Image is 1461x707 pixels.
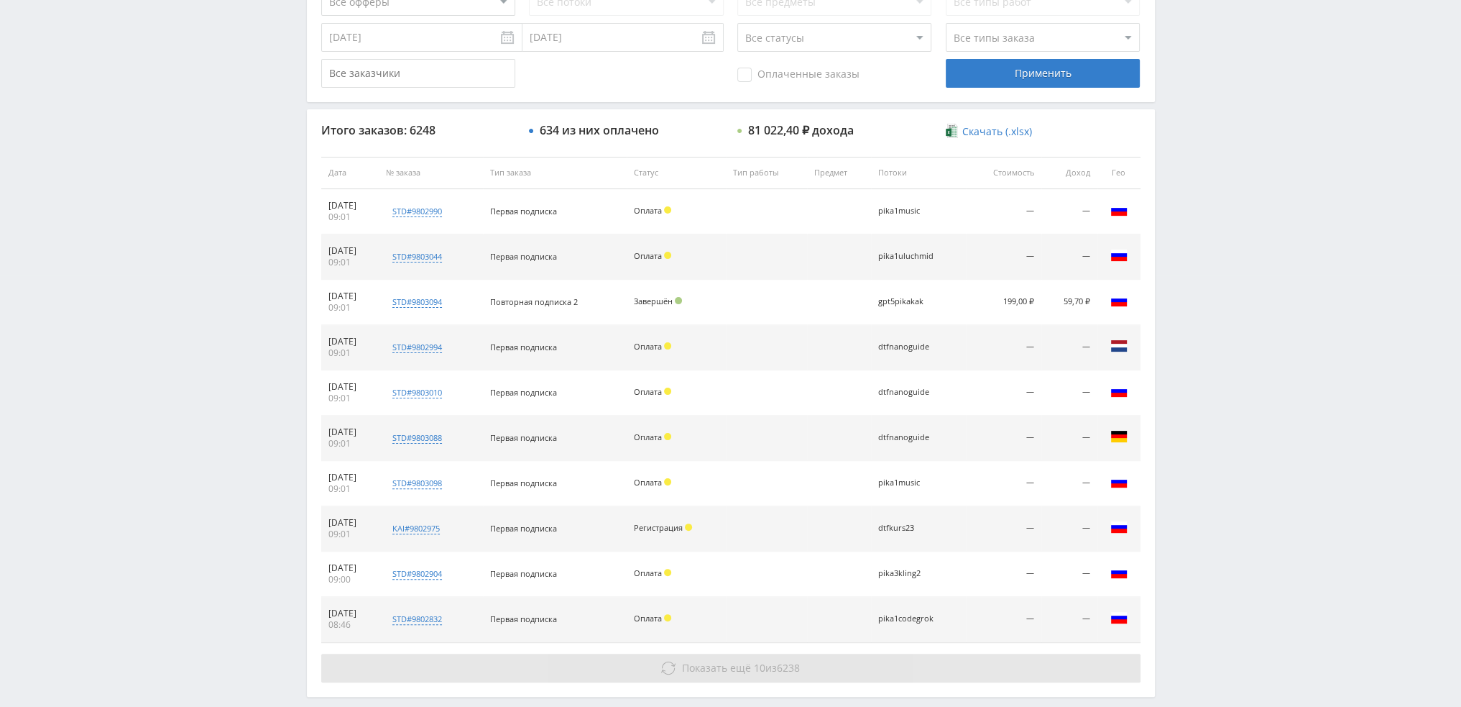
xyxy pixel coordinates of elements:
[737,68,859,82] span: Оплаченные заказы
[878,433,943,442] div: dtfnanoguide
[748,124,854,137] div: 81 022,40 ₽ дохода
[664,478,671,485] span: Холд
[392,432,442,444] div: std#9803088
[1041,370,1097,416] td: —
[634,567,662,578] span: Оплата
[328,336,372,347] div: [DATE]
[878,342,943,352] div: dtfnanoguide
[1110,337,1128,355] img: nld.png
[1110,292,1128,309] img: rus.png
[328,574,372,585] div: 09:00
[392,251,442,263] div: std#9803044
[878,388,943,397] div: dtfnanoguide
[946,124,1032,139] a: Скачать (.xlsx)
[1097,157,1140,189] th: Гео
[490,387,557,398] span: Первая подписка
[664,388,671,395] span: Холд
[682,661,751,675] span: Показать ещё
[966,325,1041,370] td: —
[634,386,662,397] span: Оплата
[328,347,372,359] div: 09:01
[726,157,807,189] th: Тип работы
[392,478,442,489] div: std#9803098
[1041,234,1097,280] td: —
[328,245,372,257] div: [DATE]
[682,661,800,675] span: из
[1041,325,1097,370] td: —
[634,250,662,261] span: Оплата
[871,157,966,189] th: Потоки
[664,206,671,214] span: Холд
[328,472,372,483] div: [DATE]
[321,157,379,189] th: Дата
[328,608,372,619] div: [DATE]
[328,257,372,268] div: 09:01
[1110,247,1128,264] img: rus.png
[392,296,442,308] div: std#9803094
[966,416,1041,461] td: —
[966,597,1041,642] td: —
[1041,280,1097,325] td: 59,70 ₽
[1110,473,1128,491] img: rus.png
[392,342,442,353] div: std#9802994
[490,342,557,352] span: Первая подписка
[483,157,627,189] th: Тип заказа
[634,341,662,352] span: Оплата
[328,562,372,574] div: [DATE]
[490,568,557,579] span: Первая подписка
[1110,609,1128,626] img: rus.png
[966,552,1041,597] td: —
[634,477,662,488] span: Оплата
[966,189,1041,234] td: —
[1041,461,1097,506] td: —
[1110,519,1128,536] img: rus.png
[777,661,800,675] span: 6238
[392,614,442,625] div: std#9802832
[490,206,557,216] span: Первая подписка
[328,211,372,223] div: 09:01
[490,523,557,534] span: Первая подписка
[966,280,1041,325] td: 199,00 ₽
[966,234,1041,280] td: —
[627,157,725,189] th: Статус
[321,124,515,137] div: Итого заказов: 6248
[490,432,557,443] span: Первая подписка
[966,506,1041,552] td: —
[966,461,1041,506] td: —
[878,206,943,216] div: pika1music
[878,478,943,488] div: pika1music
[1110,201,1128,219] img: rus.png
[328,200,372,211] div: [DATE]
[490,251,557,262] span: Первая подписка
[1041,416,1097,461] td: —
[392,568,442,580] div: std#9802904
[878,569,943,578] div: pika3kling2
[878,252,943,261] div: pika1uluchmid
[878,297,943,306] div: gpt5pikakak
[328,438,372,450] div: 09:01
[664,252,671,259] span: Холд
[379,157,484,189] th: № заказа
[754,661,765,675] span: 10
[685,524,692,531] span: Холд
[328,291,372,302] div: [DATE]
[634,613,662,624] span: Оплата
[1110,564,1128,581] img: rus.png
[1041,157,1097,189] th: Доход
[1041,552,1097,597] td: —
[1110,428,1128,445] img: deu.png
[966,157,1041,189] th: Стоимость
[392,523,440,534] div: kai#9802975
[328,302,372,314] div: 09:01
[634,296,673,306] span: Завершён
[392,206,442,217] div: std#9802990
[328,517,372,529] div: [DATE]
[490,614,557,624] span: Первая подписка
[664,342,671,350] span: Холд
[634,522,683,533] span: Регистрация
[328,427,372,438] div: [DATE]
[946,59,1140,88] div: Применить
[328,483,372,495] div: 09:01
[392,387,442,398] div: std#9803010
[321,59,515,88] input: Все заказчики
